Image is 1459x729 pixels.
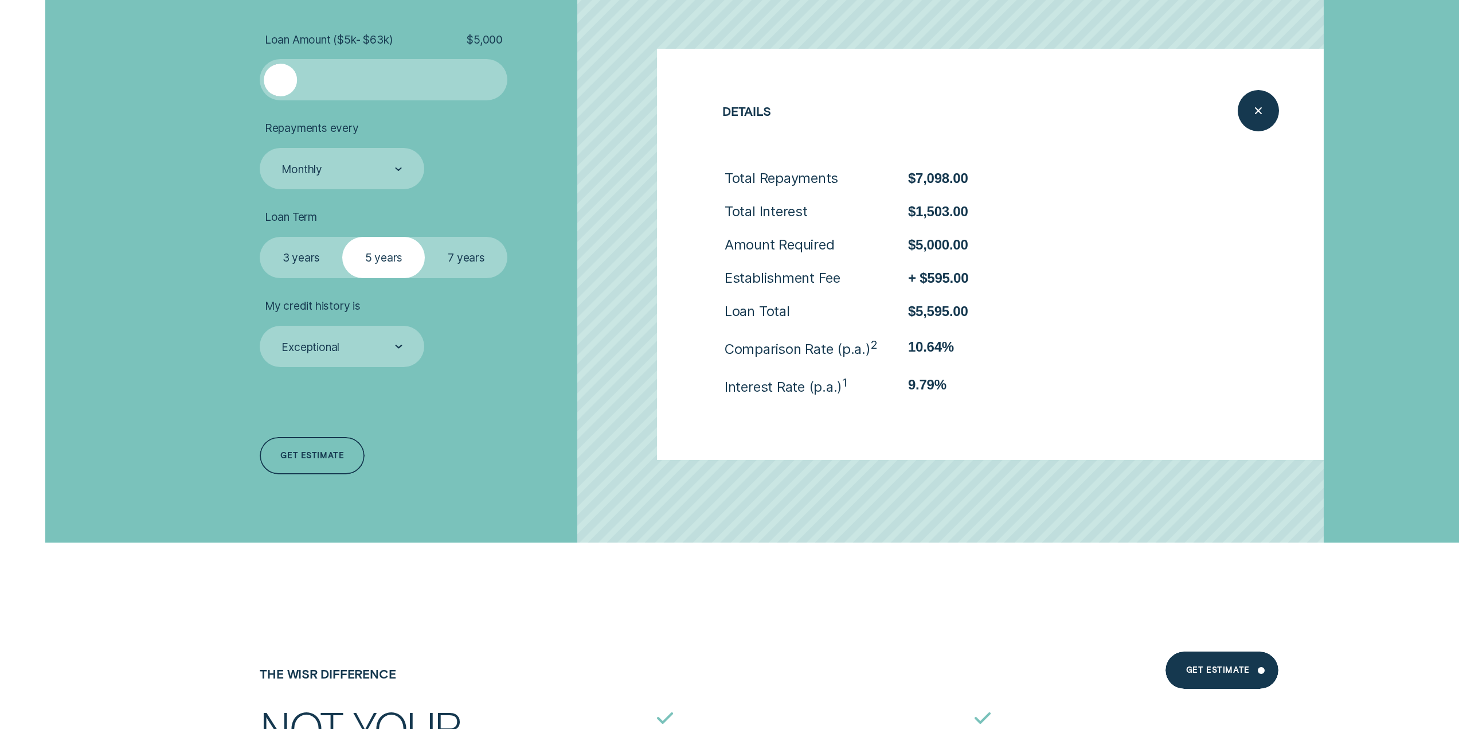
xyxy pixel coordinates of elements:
[1238,90,1279,131] button: Close loan details
[281,162,322,176] div: Monthly
[265,33,393,46] span: Loan Amount ( $5k - $63k )
[265,299,361,313] span: My credit history is
[1143,337,1198,367] span: See details
[260,237,342,278] label: 3 years
[342,237,425,278] label: 5 years
[265,210,317,224] span: Loan Term
[425,237,507,278] label: 7 years
[281,340,339,354] div: Exceptional
[1090,325,1202,396] button: See details
[260,437,365,474] a: Get estimate
[265,121,359,135] span: Repayments every
[260,666,564,681] h4: The Wisr Difference
[467,33,503,46] span: $ 5,000
[1165,652,1278,689] a: Get Estimate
